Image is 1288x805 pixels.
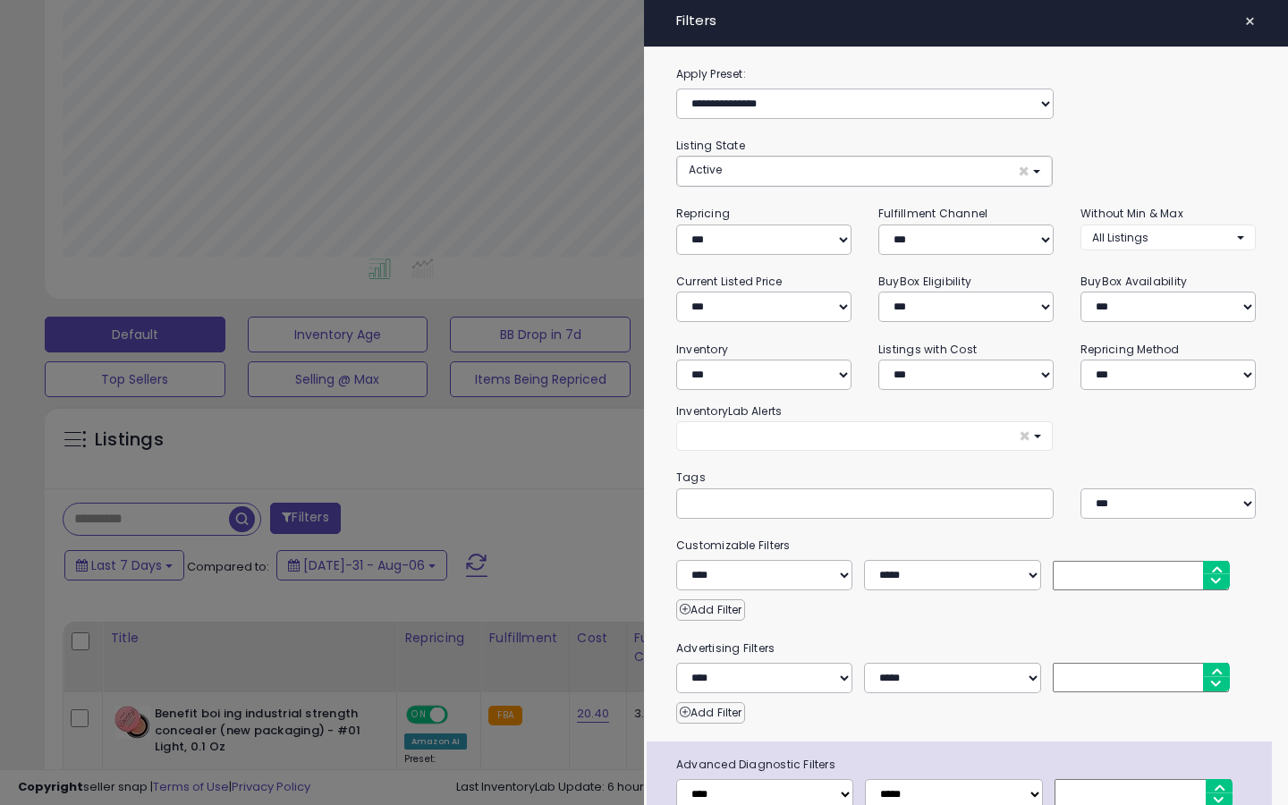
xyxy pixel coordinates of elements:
[663,536,1269,555] small: Customizable Filters
[676,403,782,419] small: InventoryLab Alerts
[1244,9,1256,34] span: ×
[663,639,1269,658] small: Advertising Filters
[1019,427,1030,445] span: ×
[676,421,1053,451] button: ×
[878,206,987,221] small: Fulfillment Channel
[663,755,1272,775] span: Advanced Diagnostic Filters
[676,702,745,724] button: Add Filter
[676,13,1256,29] h4: Filters
[878,274,971,289] small: BuyBox Eligibility
[1080,274,1187,289] small: BuyBox Availability
[1018,162,1030,181] span: ×
[878,342,977,357] small: Listings with Cost
[676,342,728,357] small: Inventory
[677,157,1052,186] button: Active ×
[663,64,1269,84] label: Apply Preset:
[1080,225,1256,250] button: All Listings
[1080,206,1183,221] small: Without Min & Max
[689,162,722,177] span: Active
[676,274,782,289] small: Current Listed Price
[1237,9,1263,34] button: ×
[1080,342,1180,357] small: Repricing Method
[663,468,1269,487] small: Tags
[676,206,730,221] small: Repricing
[676,138,745,153] small: Listing State
[1092,230,1148,245] span: All Listings
[676,599,745,621] button: Add Filter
